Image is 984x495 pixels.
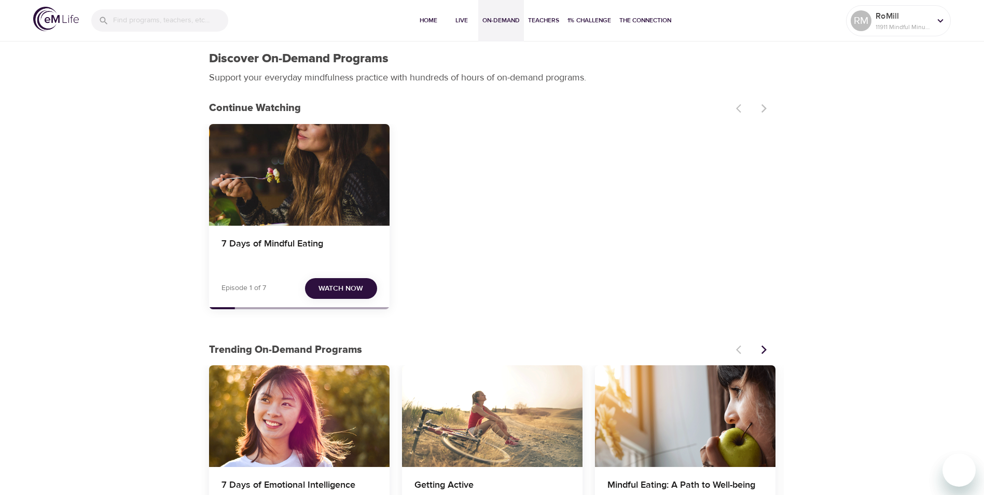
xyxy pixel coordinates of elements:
span: On-Demand [482,15,520,26]
button: 7 Days of Mindful Eating [209,124,390,226]
input: Find programs, teachers, etc... [113,9,228,32]
p: Trending On-Demand Programs [209,342,730,357]
img: logo [33,7,79,31]
h4: 7 Days of Mindful Eating [221,238,377,263]
div: RM [851,10,871,31]
button: 7 Days of Emotional Intelligence [209,365,390,467]
p: Support your everyday mindfulness practice with hundreds of hours of on-demand programs. [209,71,598,85]
p: RoMill [876,10,931,22]
iframe: Button to launch messaging window [943,453,976,487]
span: 1% Challenge [567,15,611,26]
h1: Discover On-Demand Programs [209,51,389,66]
p: Episode 1 of 7 [221,283,266,294]
p: 11911 Mindful Minutes [876,22,931,32]
span: Watch Now [318,282,363,295]
button: Getting Active [402,365,583,467]
span: Live [449,15,474,26]
button: Next items [753,338,775,361]
h3: Continue Watching [209,102,730,114]
span: Home [416,15,441,26]
button: Watch Now [305,278,377,299]
span: Teachers [528,15,559,26]
button: Mindful Eating: A Path to Well-being [595,365,775,467]
span: The Connection [619,15,671,26]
